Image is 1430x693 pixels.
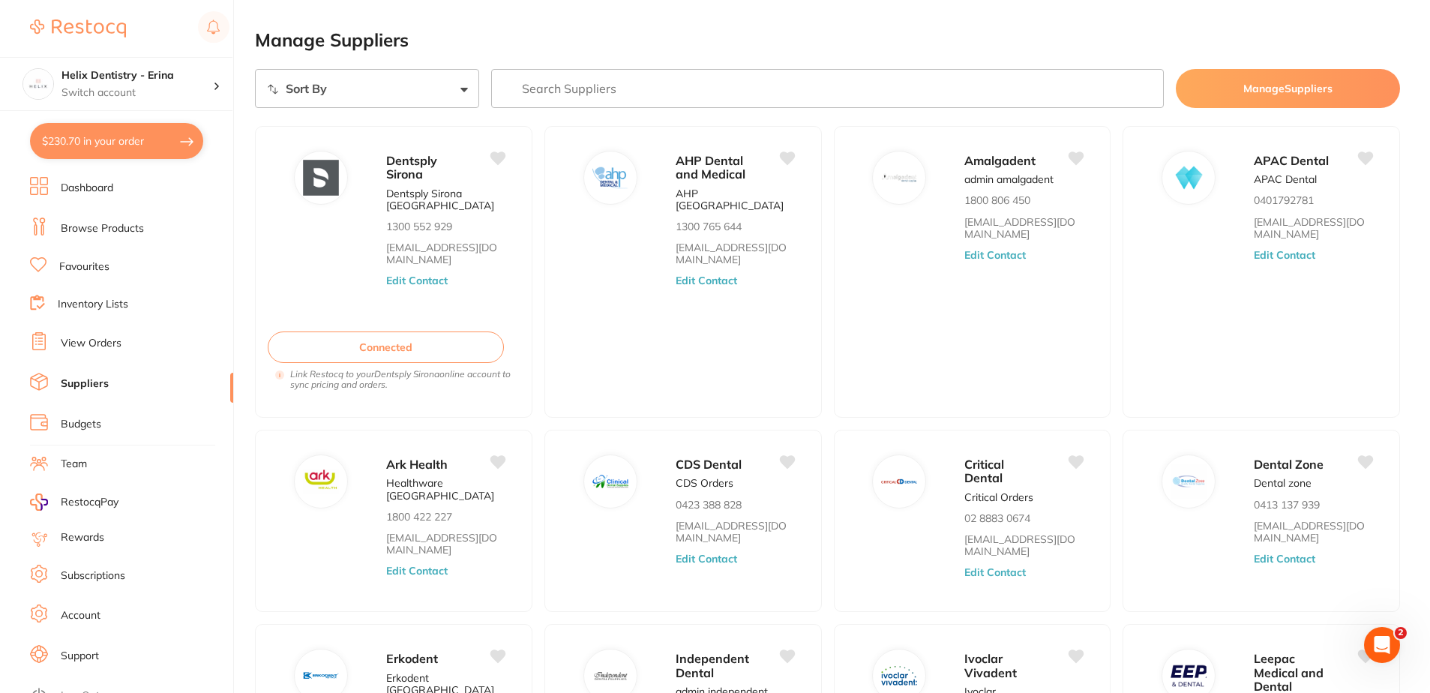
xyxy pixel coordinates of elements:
p: 0423 388 828 [676,499,742,511]
span: 2 [1395,627,1407,639]
span: RestocqPay [61,495,118,510]
img: Helix Dentistry - Erina [23,69,53,99]
button: Edit Contact [964,249,1026,261]
a: Suppliers [61,376,109,391]
span: Ark Health [386,457,448,472]
input: Search Suppliers [491,69,1164,108]
img: Dentsply Sirona [303,160,339,196]
span: AHP Dental and Medical [676,153,745,181]
a: Restocq Logo [30,11,126,46]
p: Dental zone [1254,477,1312,489]
span: APAC Dental [1254,153,1329,168]
a: [EMAIL_ADDRESS][DOMAIN_NAME] [1254,216,1372,240]
button: Edit Contact [964,566,1026,578]
img: APAC Dental [1171,160,1207,196]
a: Budgets [61,417,101,432]
img: CDS Dental [592,463,628,499]
p: 1300 552 929 [386,220,452,232]
a: RestocqPay [30,493,118,511]
a: Subscriptions [61,568,125,583]
span: Dental Zone [1254,457,1324,472]
img: Ark Health [303,463,339,499]
button: Edit Contact [676,274,737,286]
img: RestocqPay [30,493,48,511]
span: Dentsply Sirona [386,153,437,181]
p: 0401792781 [1254,194,1314,206]
button: Edit Contact [1254,249,1315,261]
img: Dental Zone [1171,463,1207,499]
a: Inventory Lists [58,297,128,312]
a: Team [61,457,87,472]
a: [EMAIL_ADDRESS][DOMAIN_NAME] [676,241,794,265]
a: Favourites [59,259,109,274]
h4: Helix Dentistry - Erina [61,68,213,83]
button: Edit Contact [386,565,448,577]
p: CDS Orders [676,477,733,489]
button: Edit Contact [386,274,448,286]
span: Critical Dental [964,457,1004,485]
iframe: Intercom live chat [1364,627,1400,663]
a: Account [61,608,100,623]
a: [EMAIL_ADDRESS][DOMAIN_NAME] [386,532,505,556]
img: Critical Dental [882,463,918,499]
img: Amalgadent [882,160,918,196]
span: CDS Dental [676,457,742,472]
i: Link Restocq to your Dentsply Sirona online account to sync pricing and orders. [290,369,512,390]
p: admin amalgadent [964,173,1054,185]
span: Ivoclar Vivadent [964,651,1017,679]
span: Independent Dental [676,651,749,679]
a: Rewards [61,530,104,545]
a: Browse Products [61,221,144,236]
h2: Manage Suppliers [255,30,1400,51]
a: [EMAIL_ADDRESS][DOMAIN_NAME] [386,241,505,265]
button: Edit Contact [676,553,737,565]
p: 1800 806 450 [964,194,1030,206]
p: Switch account [61,85,213,100]
img: Restocq Logo [30,19,126,37]
p: Critical Orders [964,491,1033,503]
a: [EMAIL_ADDRESS][DOMAIN_NAME] [964,533,1083,557]
p: Dentsply Sirona [GEOGRAPHIC_DATA] [386,187,505,211]
button: ManageSuppliers [1176,69,1400,108]
a: [EMAIL_ADDRESS][DOMAIN_NAME] [676,520,794,544]
button: Connected [268,331,505,363]
p: AHP [GEOGRAPHIC_DATA] [676,187,794,211]
button: $230.70 in your order [30,123,203,159]
a: View Orders [61,336,121,351]
a: Support [61,649,99,664]
p: Healthware [GEOGRAPHIC_DATA] [386,477,505,501]
p: 0413 137 939 [1254,499,1320,511]
p: APAC Dental [1254,173,1317,185]
p: 02 8883 0674 [964,512,1030,524]
p: 1800 422 227 [386,511,452,523]
span: Erkodent [386,651,438,666]
img: AHP Dental and Medical [592,160,628,196]
a: [EMAIL_ADDRESS][DOMAIN_NAME] [1254,520,1372,544]
p: 1300 765 644 [676,220,742,232]
a: [EMAIL_ADDRESS][DOMAIN_NAME] [964,216,1083,240]
a: Dashboard [61,181,113,196]
span: Amalgadent [964,153,1036,168]
button: Edit Contact [1254,553,1315,565]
